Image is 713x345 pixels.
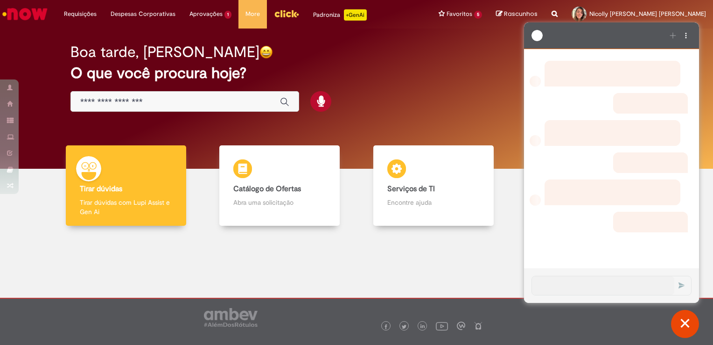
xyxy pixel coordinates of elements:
[671,310,699,338] button: Fechar conversa de suporte
[387,184,435,194] b: Serviços de TI
[259,45,273,59] img: happy-face.png
[457,322,465,330] img: logo_footer_workplace.png
[64,9,97,19] span: Requisições
[274,7,299,21] img: click_logo_yellow_360x200.png
[496,10,538,19] a: Rascunhos
[80,184,122,194] b: Tirar dúvidas
[387,198,480,207] p: Encontre ajuda
[589,10,706,18] span: Nicolly [PERSON_NAME] [PERSON_NAME]
[224,11,231,19] span: 1
[420,324,425,330] img: logo_footer_linkedin.png
[70,65,643,81] h2: O que você procura hoje?
[70,44,259,60] h2: Boa tarde, [PERSON_NAME]
[474,11,482,19] span: 5
[189,9,223,19] span: Aprovações
[80,198,172,216] p: Tirar dúvidas com Lupi Assist e Gen Ai
[344,9,367,21] p: +GenAi
[233,184,301,194] b: Catálogo de Ofertas
[49,145,203,226] a: Tirar dúvidas Tirar dúvidas com Lupi Assist e Gen Ai
[384,324,388,329] img: logo_footer_facebook.png
[447,9,472,19] span: Favoritos
[474,322,482,330] img: logo_footer_naosei.png
[524,22,699,303] iframe: Suporte do Bate-Papo
[233,198,326,207] p: Abra uma solicitação
[510,145,664,226] a: Base de Conhecimento Consulte e aprenda
[1,5,49,23] img: ServiceNow
[356,145,510,226] a: Serviços de TI Encontre ajuda
[203,145,357,226] a: Catálogo de Ofertas Abra uma solicitação
[313,9,367,21] div: Padroniza
[245,9,260,19] span: More
[111,9,175,19] span: Despesas Corporativas
[402,324,406,329] img: logo_footer_twitter.png
[436,320,448,332] img: logo_footer_youtube.png
[504,9,538,18] span: Rascunhos
[204,308,258,327] img: logo_footer_ambev_rotulo_gray.png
